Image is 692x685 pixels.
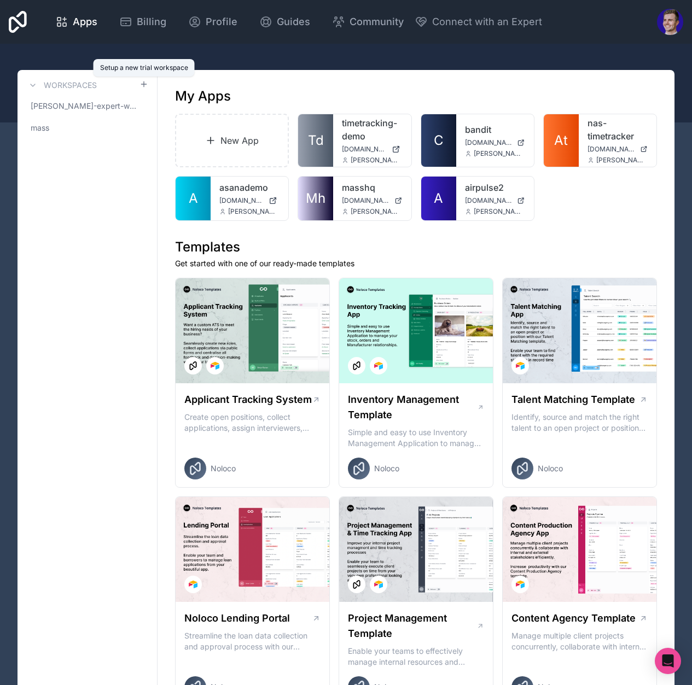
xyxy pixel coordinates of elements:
div: Open Intercom Messenger [655,648,681,674]
span: [PERSON_NAME][EMAIL_ADDRESS][DOMAIN_NAME] [351,156,402,165]
span: A [189,190,198,207]
a: timetracking-demo [342,116,402,143]
p: Manage multiple client projects concurrently, collaborate with internal and external stakeholders... [511,630,648,652]
h1: Content Agency Template [511,611,636,626]
span: Mh [306,190,325,207]
span: Noloco [211,463,236,474]
span: [DOMAIN_NAME] [219,196,264,205]
a: Apps [46,10,106,34]
a: mass [26,118,148,138]
span: [PERSON_NAME][EMAIL_ADDRESS][DOMAIN_NAME] [351,207,402,216]
h3: Workspaces [44,80,97,91]
span: [PERSON_NAME]-expert-workspace [31,101,139,112]
a: New App [175,114,289,167]
p: Identify, source and match the right talent to an open project or position with our Talent Matchi... [511,412,648,434]
span: Td [308,132,324,149]
a: Guides [251,10,319,34]
span: Billing [137,14,166,30]
a: C [421,114,456,167]
a: [DOMAIN_NAME] [219,196,280,205]
a: Profile [179,10,246,34]
p: Streamline the loan data collection and approval process with our Lending Portal template. [184,630,321,652]
span: Noloco [374,463,399,474]
h1: My Apps [175,87,231,105]
h1: Talent Matching Template [511,392,635,407]
a: Community [323,10,412,34]
span: mass [31,122,49,133]
button: Connect with an Expert [415,14,542,30]
a: A [421,177,456,220]
p: Simple and easy to use Inventory Management Application to manage your stock, orders and Manufact... [348,427,484,449]
img: Airtable Logo [189,580,197,589]
p: Enable your teams to effectively manage internal resources and execute client projects on time. [348,646,484,668]
a: asanademo [219,181,280,194]
h1: Templates [175,238,657,256]
img: Airtable Logo [374,580,383,589]
a: Workspaces [26,79,97,92]
a: Td [298,114,333,167]
h1: Project Management Template [348,611,476,641]
span: C [434,132,444,149]
a: Mh [298,177,333,220]
a: masshq [342,181,402,194]
span: Noloco [538,463,563,474]
span: [DOMAIN_NAME] [342,196,390,205]
span: [PERSON_NAME][EMAIL_ADDRESS][DOMAIN_NAME] [228,207,280,216]
h1: Applicant Tracking System [184,392,312,407]
img: Airtable Logo [516,580,525,589]
h1: Inventory Management Template [348,392,477,423]
span: Connect with an Expert [432,14,542,30]
p: Get started with one of our ready-made templates [175,258,657,269]
span: [DOMAIN_NAME] [342,145,387,154]
span: Apps [73,14,97,30]
a: [DOMAIN_NAME] [342,196,402,205]
a: [PERSON_NAME]-expert-workspace [26,96,148,116]
img: Airtable Logo [516,361,525,370]
img: Airtable Logo [374,361,383,370]
span: Profile [206,14,237,30]
span: Guides [277,14,310,30]
p: Create open positions, collect applications, assign interviewers, centralise candidate feedback a... [184,412,321,434]
a: Billing [111,10,175,34]
img: Airtable Logo [211,361,219,370]
a: [DOMAIN_NAME] [342,145,402,154]
a: A [176,177,211,220]
span: Community [350,14,404,30]
h1: Noloco Lending Portal [184,611,290,626]
div: Setup a new trial workspace [100,63,188,72]
span: A [434,190,443,207]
